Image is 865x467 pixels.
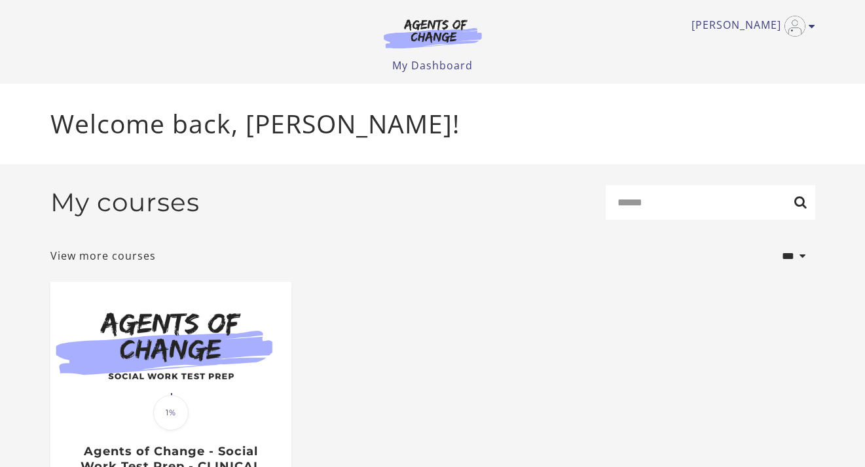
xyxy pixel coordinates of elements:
a: View more courses [50,248,156,264]
a: Toggle menu [691,16,809,37]
span: 1% [153,395,189,430]
img: Agents of Change Logo [370,18,496,48]
a: My Dashboard [392,58,473,73]
h2: My courses [50,187,200,218]
p: Welcome back, [PERSON_NAME]! [50,105,815,143]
